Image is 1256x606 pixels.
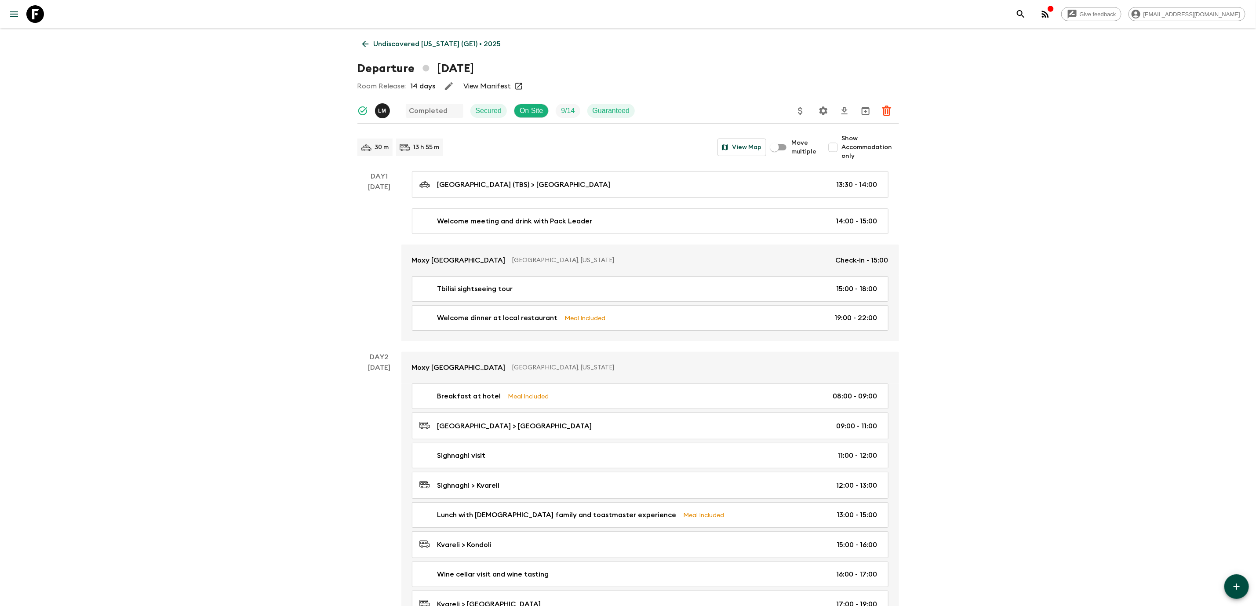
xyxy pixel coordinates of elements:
[437,284,513,294] p: Tbilisi sightseeing tour
[514,104,549,118] div: On Site
[411,81,436,91] p: 14 days
[437,391,501,402] p: Breakfast at hotel
[437,569,549,580] p: Wine cellar visit and wine tasting
[437,421,592,431] p: [GEOGRAPHIC_DATA] > [GEOGRAPHIC_DATA]
[437,179,611,190] p: [GEOGRAPHIC_DATA] (TBS) > [GEOGRAPHIC_DATA]
[357,81,406,91] p: Room Release:
[792,139,817,156] span: Move multiple
[412,383,888,409] a: Breakfast at hotelMeal Included08:00 - 09:00
[374,39,501,49] p: Undiscovered [US_STATE] (GE1) • 2025
[520,106,543,116] p: On Site
[375,143,389,152] p: 30 m
[368,182,390,341] div: [DATE]
[437,540,492,550] p: Kvareli > Kondoli
[837,569,877,580] p: 16:00 - 17:00
[837,510,877,520] p: 13:00 - 15:00
[412,413,888,439] a: [GEOGRAPHIC_DATA] > [GEOGRAPHIC_DATA]09:00 - 11:00
[836,102,853,120] button: Download CSV
[412,276,888,302] a: Tbilisi sightseeing tour15:00 - 18:00
[437,216,593,226] p: Welcome meeting and drink with Pack Leader
[401,245,899,276] a: Moxy [GEOGRAPHIC_DATA][GEOGRAPHIC_DATA], [US_STATE]Check-in - 15:00
[5,5,23,23] button: menu
[409,106,448,116] p: Completed
[412,255,506,266] p: Moxy [GEOGRAPHIC_DATA]
[556,104,580,118] div: Trip Fill
[401,352,899,383] a: Moxy [GEOGRAPHIC_DATA][GEOGRAPHIC_DATA], [US_STATE]
[437,480,500,491] p: Sighnaghi > Kvareli
[412,171,888,198] a: [GEOGRAPHIC_DATA] (TBS) > [GEOGRAPHIC_DATA]13:30 - 14:00
[470,104,507,118] div: Secured
[412,305,888,331] a: Welcome dinner at local restaurantMeal Included19:00 - 22:00
[717,139,766,156] button: View Map
[833,391,877,402] p: 08:00 - 09:00
[837,480,877,491] p: 12:00 - 13:00
[1075,11,1121,18] span: Give feedback
[835,313,877,323] p: 19:00 - 22:00
[837,284,877,294] p: 15:00 - 18:00
[476,106,502,116] p: Secured
[412,531,888,558] a: Kvareli > Kondoli15:00 - 16:00
[437,510,677,520] p: Lunch with [DEMOGRAPHIC_DATA] family and toastmaster experience
[412,502,888,528] a: Lunch with [DEMOGRAPHIC_DATA] family and toastmaster experienceMeal Included13:00 - 15:00
[508,391,549,401] p: Meal Included
[357,35,506,53] a: Undiscovered [US_STATE] (GE1) • 2025
[357,171,401,182] p: Day 1
[838,450,877,461] p: 11:00 - 12:00
[837,179,877,190] p: 13:30 - 14:00
[593,106,630,116] p: Guaranteed
[842,134,899,161] span: Show Accommodation only
[357,352,401,362] p: Day 2
[561,106,575,116] p: 9 / 14
[565,313,606,323] p: Meal Included
[437,450,486,461] p: Sighnaghi visit
[463,82,511,91] a: View Manifest
[412,472,888,499] a: Sighnaghi > Kvareli12:00 - 13:00
[1061,7,1121,21] a: Give feedback
[375,106,392,113] span: Luka Mamniashvili
[684,510,724,520] p: Meal Included
[414,143,440,152] p: 13 h 55 m
[792,102,809,120] button: Update Price, Early Bird Discount and Costs
[1139,11,1245,18] span: [EMAIL_ADDRESS][DOMAIN_NAME]
[412,362,506,373] p: Moxy [GEOGRAPHIC_DATA]
[412,443,888,468] a: Sighnaghi visit11:00 - 12:00
[878,102,896,120] button: Delete
[437,313,558,323] p: Welcome dinner at local restaurant
[857,102,874,120] button: Archive (Completed, Cancelled or Unsynced Departures only)
[1129,7,1245,21] div: [EMAIL_ADDRESS][DOMAIN_NAME]
[357,60,474,77] h1: Departure [DATE]
[357,106,368,116] svg: Synced Successfully
[836,216,877,226] p: 14:00 - 15:00
[837,421,877,431] p: 09:00 - 11:00
[837,540,877,550] p: 15:00 - 16:00
[815,102,832,120] button: Settings
[513,256,829,265] p: [GEOGRAPHIC_DATA], [US_STATE]
[412,208,888,234] a: Welcome meeting and drink with Pack Leader14:00 - 15:00
[836,255,888,266] p: Check-in - 15:00
[513,363,881,372] p: [GEOGRAPHIC_DATA], [US_STATE]
[1012,5,1030,23] button: search adventures
[412,562,888,587] a: Wine cellar visit and wine tasting16:00 - 17:00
